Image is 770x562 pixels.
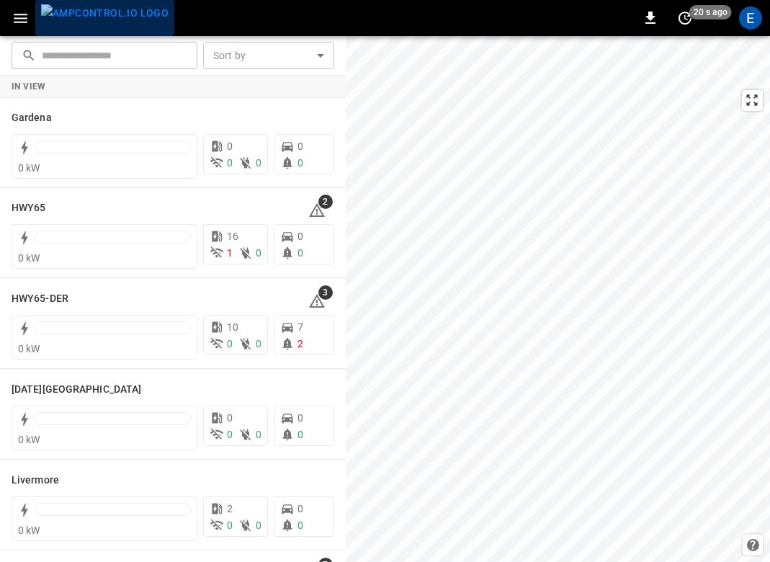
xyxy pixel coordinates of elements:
[297,231,303,242] span: 0
[256,157,261,169] span: 0
[227,412,233,424] span: 0
[673,6,697,30] button: set refresh interval
[227,503,233,514] span: 2
[256,519,261,531] span: 0
[297,157,303,169] span: 0
[318,285,333,300] span: 3
[297,321,303,333] span: 7
[227,338,233,349] span: 0
[297,519,303,531] span: 0
[18,434,40,445] span: 0 kW
[346,36,770,562] canvas: Map
[297,503,303,514] span: 0
[297,247,303,259] span: 0
[227,321,238,333] span: 10
[18,525,40,536] span: 0 kW
[297,429,303,440] span: 0
[318,195,333,209] span: 2
[12,291,68,307] h6: HWY65-DER
[41,4,169,22] img: ampcontrol.io logo
[297,140,303,152] span: 0
[297,338,303,349] span: 2
[12,81,46,92] strong: In View
[227,247,233,259] span: 1
[227,519,233,531] span: 0
[227,231,238,242] span: 16
[739,6,762,30] div: profile-icon
[18,252,40,264] span: 0 kW
[227,157,233,169] span: 0
[12,473,59,489] h6: Livermore
[12,200,46,216] h6: HWY65
[12,382,141,398] h6: Karma Center
[12,110,52,126] h6: Gardena
[18,162,40,174] span: 0 kW
[256,338,261,349] span: 0
[297,412,303,424] span: 0
[256,429,261,440] span: 0
[227,429,233,440] span: 0
[227,140,233,152] span: 0
[689,5,732,19] span: 20 s ago
[256,247,261,259] span: 0
[18,343,40,354] span: 0 kW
